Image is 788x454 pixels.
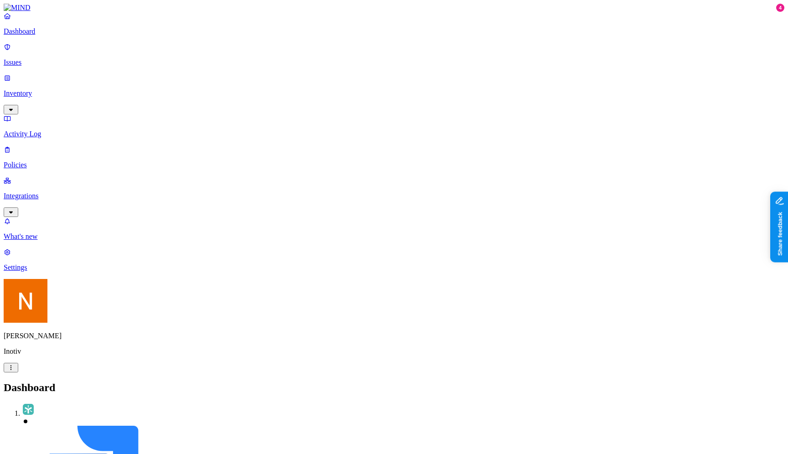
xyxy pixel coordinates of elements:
div: 4 [776,4,784,12]
p: Integrations [4,192,784,200]
a: Integrations [4,176,784,216]
a: MIND [4,4,784,12]
a: Dashboard [4,12,784,36]
a: Policies [4,145,784,169]
p: Inotiv [4,347,784,356]
a: Issues [4,43,784,67]
p: Policies [4,161,784,169]
p: Activity Log [4,130,784,138]
p: Issues [4,58,784,67]
p: [PERSON_NAME] [4,332,784,340]
p: Dashboard [4,27,784,36]
p: What's new [4,232,784,241]
a: What's new [4,217,784,241]
a: Activity Log [4,114,784,138]
a: Inventory [4,74,784,113]
p: Inventory [4,89,784,98]
h2: Dashboard [4,382,784,394]
img: svg%3e [22,403,35,416]
img: MIND [4,4,31,12]
a: Settings [4,248,784,272]
p: Settings [4,263,784,272]
img: Nitai Mishary [4,279,47,323]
